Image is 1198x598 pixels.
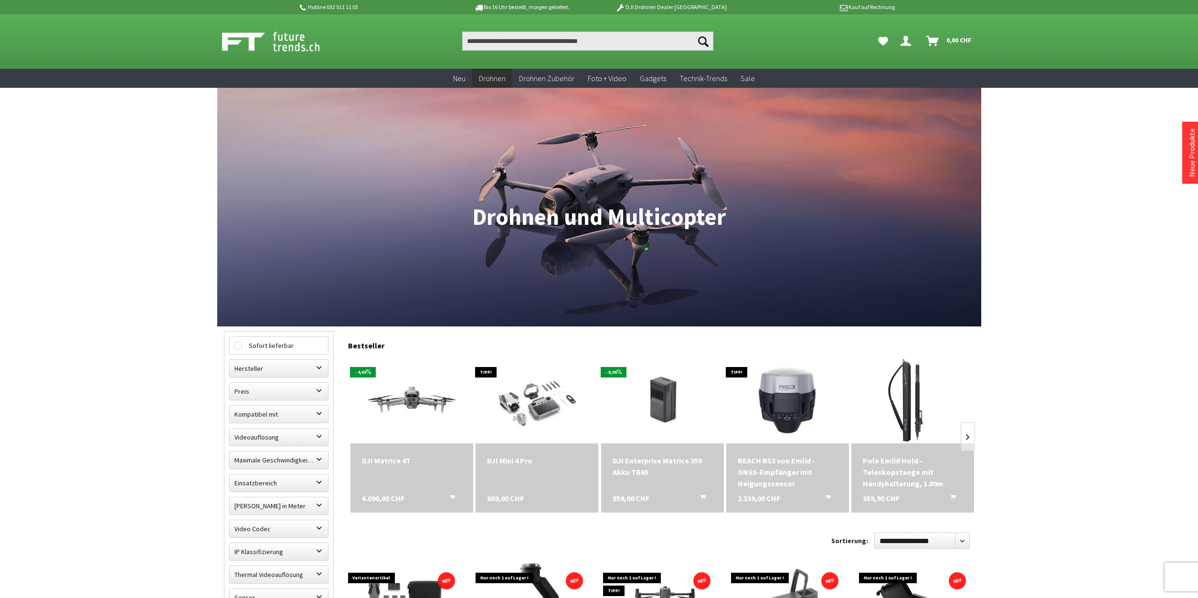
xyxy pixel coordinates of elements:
[873,31,893,51] a: Meine Favoriten
[230,474,328,492] label: Einsatzbereich
[230,337,328,354] label: Sofort lieferbar
[483,357,591,443] img: DJI Mini 4 Pro
[230,429,328,446] label: Videoauflösung
[487,493,524,504] span: 669,00 CHF
[863,455,963,489] a: Pole Emlid Hold - Teleskopstange mit Handyhalterung, 1.80m 359,90 CHF In den Warenkorb
[746,1,895,13] p: Kauf auf Rechnung
[613,455,712,478] a: DJI Enterprise Matrice 350 Akku TB65 859,00 CHF In den Warenkorb
[230,543,328,560] label: IP Klassifizierung
[744,357,830,443] img: REACH RS3 von Emlid - GNSS-Empfänger mit Neigungssensor
[479,73,506,83] span: Drohnen
[230,497,328,514] label: Maximale Flughöhe in Meter
[738,455,838,489] a: REACH RS3 von Emlid - GNSS-Empfänger mit Neigungssensor 2.339,00 CHF In den Warenkorb
[814,493,837,505] button: In den Warenkorb
[487,455,587,466] div: DJI Mini 4 Pro
[863,455,963,489] div: Pole Emlid Hold - Teleskopstange mit Handyhalterung, 1.80m
[230,406,328,423] label: Kompatibel mit
[741,73,755,83] span: Sale
[897,31,919,51] a: Dein Konto
[222,30,341,53] img: Shop Futuretrends - zur Startseite wechseln
[946,32,972,48] span: 0,00 CHF
[673,69,734,88] a: Technik-Trends
[613,493,649,504] span: 859,00 CHF
[447,1,596,13] p: Bis 16 Uhr bestellt, morgen geliefert.
[738,455,838,489] div: REACH RS3 von Emlid - GNSS-Empfänger mit Neigungssensor
[863,493,900,504] span: 359,90 CHF
[939,493,962,505] button: In den Warenkorb
[588,73,626,83] span: Foto + Video
[640,73,666,83] span: Gadgets
[224,205,975,229] h1: Drohnen und Multicopter
[362,455,462,466] div: DJI Matrice 4T
[348,331,975,355] div: Bestseller
[362,455,462,466] a: DJI Matrice 4T 6.090,00 CHF In den Warenkorb
[472,69,512,88] a: Drohnen
[734,69,762,88] a: Sale
[693,31,713,51] button: Suchen
[438,493,461,505] button: In den Warenkorb
[613,455,712,478] div: DJI Enterprise Matrice 350 Akku TB65
[453,73,466,83] span: Neu
[738,493,780,504] span: 2.339,00 CHF
[689,493,711,505] button: In den Warenkorb
[633,69,673,88] a: Gadgets
[922,31,976,51] a: Warenkorb
[230,520,328,537] label: Video Codec
[679,73,727,83] span: Technik-Trends
[519,73,574,83] span: Drohnen Zubehör
[350,366,473,435] img: DJI Matrice 4T
[362,493,404,504] span: 6.090,00 CHF
[581,69,633,88] a: Foto + Video
[487,455,587,466] a: DJI Mini 4 Pro 669,00 CHF
[1187,128,1197,177] a: Neue Produkte
[870,357,956,443] img: Pole Emlid Hold - Teleskopstange mit Handyhalterung, 1.80m
[831,533,868,548] label: Sortierung:
[298,1,447,13] p: Hotline 032 511 11 03
[596,1,745,13] p: DJI Drohnen Dealer [GEOGRAPHIC_DATA]
[512,69,581,88] a: Drohnen Zubehör
[446,69,472,88] a: Neu
[230,360,328,377] label: Hersteller
[609,357,716,443] img: DJI Enterprise Matrice 350 Akku TB65
[230,451,328,469] label: Maximale Geschwindigkeit in km/h
[462,31,713,51] input: Produkt, Marke, Kategorie, EAN, Artikelnummer…
[230,566,328,583] label: Thermal Videoauflösung
[230,383,328,400] label: Preis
